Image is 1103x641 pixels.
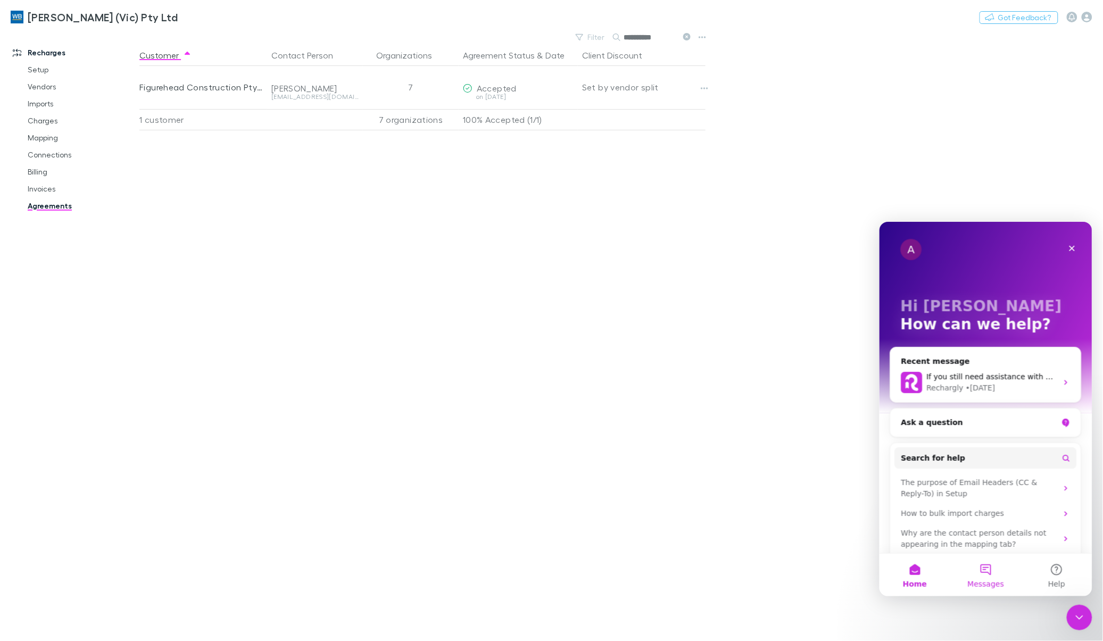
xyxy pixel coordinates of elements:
div: Figurehead Construction Pty Ltd [139,66,263,109]
span: Messages [88,359,125,366]
div: [PERSON_NAME] [271,83,359,94]
div: on [DATE] [463,94,574,100]
div: [EMAIL_ADDRESS][DOMAIN_NAME] [271,94,359,100]
div: Rechargly [47,161,84,172]
span: Search for help [22,231,86,242]
div: Why are the contact person details not appearing in the mapping tab? [22,306,178,328]
div: Ask a question [22,195,178,206]
div: 7 [363,66,459,109]
button: Customer [139,45,192,66]
span: Home [23,359,47,366]
a: Setup [17,61,147,78]
a: [PERSON_NAME] (Vic) Pty Ltd [4,4,184,30]
a: Connections [17,146,147,163]
button: Contact Person [271,45,346,66]
a: Mapping [17,129,147,146]
div: 1 customer [139,109,267,130]
span: Help [169,359,186,366]
div: Ask a question [11,186,202,215]
button: Search for help [15,226,197,247]
div: & [463,45,574,66]
div: 7 organizations [363,109,459,130]
iframe: Intercom live chat [1067,605,1092,630]
button: Date [545,45,565,66]
button: Client Discount [582,45,655,66]
a: Charges [17,112,147,129]
button: Got Feedback? [980,11,1058,24]
button: Agreement Status [463,45,535,66]
div: Why are the contact person details not appearing in the mapping tab? [15,302,197,332]
div: How to bulk import charges [22,286,178,297]
a: Billing [17,163,147,180]
div: Set by vendor split [582,66,706,109]
div: The purpose of Email Headers (CC & Reply-To) in Setup [15,251,197,282]
div: The purpose of Email Headers (CC & Reply-To) in Setup [22,255,178,278]
button: Messages [71,332,142,374]
span: If you still need assistance with modifying invoice details or reassigning charges, I am here to ... [47,151,758,159]
button: Filter [570,31,611,44]
p: 100% Accepted (1/1) [463,110,574,130]
div: How to bulk import charges [15,282,197,302]
button: Organizations [377,45,445,66]
iframe: Intercom live chat [880,222,1092,596]
a: Imports [17,95,147,112]
div: • [DATE] [86,161,116,172]
a: Agreements [17,197,147,214]
a: Invoices [17,180,147,197]
span: Accepted [477,83,517,93]
div: Close [183,17,202,36]
a: Vendors [17,78,147,95]
h3: [PERSON_NAME] (Vic) Pty Ltd [28,11,178,23]
a: Recharges [2,44,147,61]
img: William Buck (Vic) Pty Ltd's Logo [11,11,23,23]
button: Help [142,332,213,374]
